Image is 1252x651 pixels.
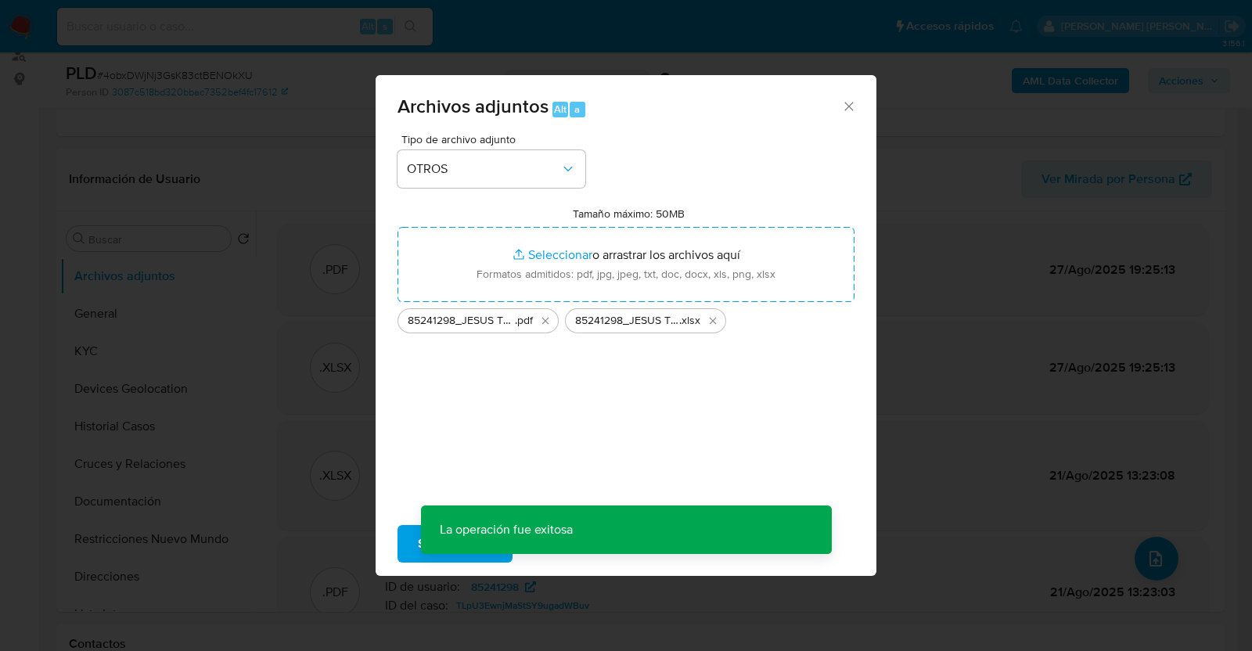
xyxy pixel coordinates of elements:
span: .pdf [515,313,533,329]
button: Subir archivo [398,525,513,563]
span: Cancelar [539,527,590,561]
span: Tipo de archivo adjunto [401,134,589,145]
span: 85241298_JESUS TRUJILLO_AGO2025 [408,313,515,329]
span: a [574,102,580,117]
p: La operación fue exitosa [421,505,592,554]
span: Alt [554,102,567,117]
span: Subir archivo [418,527,492,561]
button: Cerrar [841,99,855,113]
span: Archivos adjuntos [398,92,549,120]
button: Eliminar 85241298_JESUS TRUJILLO_AGO2025.pdf [536,311,555,330]
ul: Archivos seleccionados [398,302,854,333]
span: 85241298_JESUS TRUJILLO_AGO2025 [575,313,679,329]
span: .xlsx [679,313,700,329]
button: OTROS [398,150,585,188]
label: Tamaño máximo: 50MB [573,207,685,221]
span: OTROS [407,161,560,177]
button: Eliminar 85241298_JESUS TRUJILLO_AGO2025.xlsx [703,311,722,330]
